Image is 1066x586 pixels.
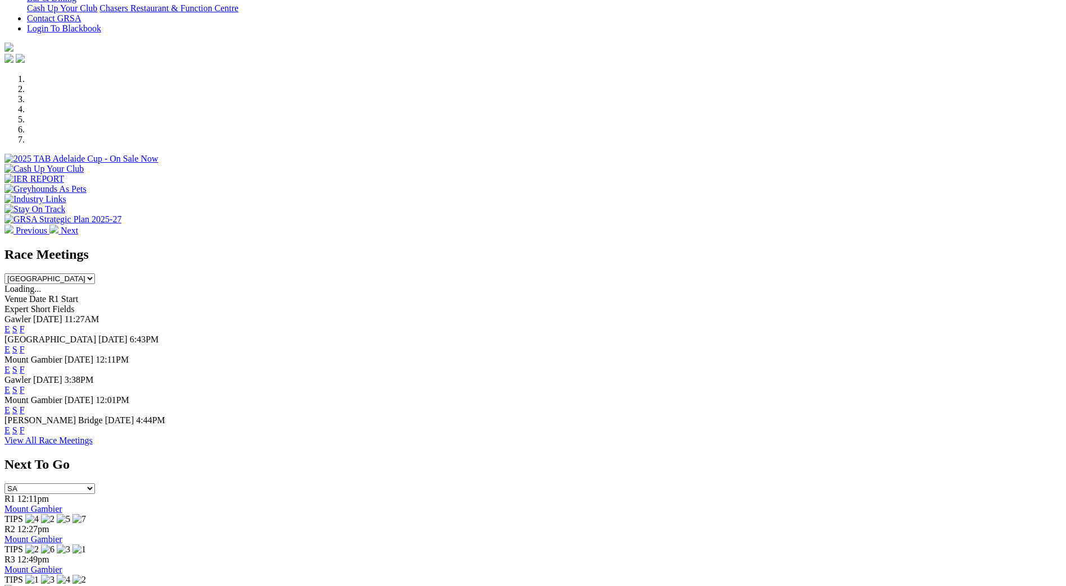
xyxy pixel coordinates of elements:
[4,226,49,235] a: Previous
[12,385,17,395] a: S
[20,324,25,334] a: F
[4,184,87,194] img: Greyhounds As Pets
[25,544,39,555] img: 2
[4,395,62,405] span: Mount Gambier
[4,385,10,395] a: E
[96,395,129,405] span: 12:01PM
[4,324,10,334] a: E
[4,204,65,214] img: Stay On Track
[12,365,17,374] a: S
[57,575,70,585] img: 4
[4,214,121,225] img: GRSA Strategic Plan 2025-27
[4,345,10,354] a: E
[65,355,94,364] span: [DATE]
[4,375,31,384] span: Gawler
[4,304,29,314] span: Expert
[20,425,25,435] a: F
[31,304,51,314] span: Short
[27,24,101,33] a: Login To Blackbook
[4,225,13,234] img: chevron-left-pager-white.svg
[4,565,62,574] a: Mount Gambier
[65,314,99,324] span: 11:27AM
[4,415,103,425] span: [PERSON_NAME] Bridge
[25,575,39,585] img: 1
[4,494,15,503] span: R1
[41,544,55,555] img: 6
[4,154,158,164] img: 2025 TAB Adelaide Cup - On Sale Now
[12,405,17,415] a: S
[49,225,58,234] img: chevron-right-pager-white.svg
[27,3,1062,13] div: Bar & Dining
[99,3,238,13] a: Chasers Restaurant & Function Centre
[4,284,41,294] span: Loading...
[27,13,81,23] a: Contact GRSA
[4,544,23,554] span: TIPS
[4,314,31,324] span: Gawler
[4,436,93,445] a: View All Race Meetings
[4,575,23,584] span: TIPS
[61,226,78,235] span: Next
[17,555,49,564] span: 12:49pm
[17,524,49,534] span: 12:27pm
[4,405,10,415] a: E
[41,575,55,585] img: 3
[4,534,62,544] a: Mount Gambier
[4,43,13,52] img: logo-grsa-white.png
[72,575,86,585] img: 2
[16,54,25,63] img: twitter.svg
[4,54,13,63] img: facebook.svg
[33,314,62,324] span: [DATE]
[96,355,129,364] span: 12:11PM
[52,304,74,314] span: Fields
[4,294,27,304] span: Venue
[4,355,62,364] span: Mount Gambier
[17,494,49,503] span: 12:11pm
[72,514,86,524] img: 7
[4,555,15,564] span: R3
[25,514,39,524] img: 4
[29,294,46,304] span: Date
[57,544,70,555] img: 3
[4,425,10,435] a: E
[20,385,25,395] a: F
[12,324,17,334] a: S
[65,375,94,384] span: 3:38PM
[57,514,70,524] img: 5
[20,365,25,374] a: F
[65,395,94,405] span: [DATE]
[20,345,25,354] a: F
[27,3,97,13] a: Cash Up Your Club
[130,335,159,344] span: 6:43PM
[4,247,1062,262] h2: Race Meetings
[41,514,55,524] img: 2
[4,335,96,344] span: [GEOGRAPHIC_DATA]
[20,405,25,415] a: F
[12,345,17,354] a: S
[4,164,84,174] img: Cash Up Your Club
[49,226,78,235] a: Next
[48,294,78,304] span: R1 Start
[4,514,23,524] span: TIPS
[72,544,86,555] img: 1
[4,524,15,534] span: R2
[16,226,47,235] span: Previous
[4,365,10,374] a: E
[4,504,62,514] a: Mount Gambier
[12,425,17,435] a: S
[4,457,1062,472] h2: Next To Go
[136,415,165,425] span: 4:44PM
[33,375,62,384] span: [DATE]
[98,335,128,344] span: [DATE]
[4,194,66,204] img: Industry Links
[105,415,134,425] span: [DATE]
[4,174,64,184] img: IER REPORT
